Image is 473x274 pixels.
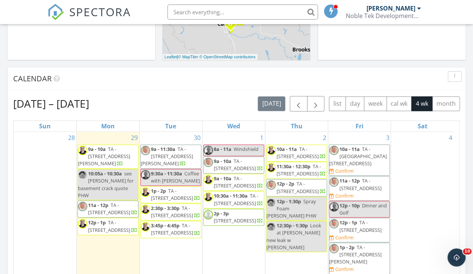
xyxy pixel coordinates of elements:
span: 8a - 11a [214,146,231,152]
span: 11a - 12p [339,177,360,184]
span: 2:30p - 3:30p [151,205,179,212]
img: img_2897.jpg [141,205,150,214]
a: 9a - 11:30a TA - [STREET_ADDRESS][PERSON_NAME] [140,145,201,169]
span: 12p - 10p [339,202,360,209]
span: Look at [PERSON_NAME] new leak w [PERSON_NAME] [266,222,321,251]
img: img_4289.jpeg [204,146,213,155]
a: 12p - 1p TA - [STREET_ADDRESS] Confirm [329,218,390,242]
input: Search everything... [167,5,318,20]
img: img_4888.jpeg [329,244,339,253]
img: img_4888.jpeg [329,219,339,228]
span: 9:30a - 11:30a [151,170,182,177]
img: img_6888.jpg [78,170,87,180]
a: Confirm [329,266,354,273]
span: 10a - 11a [339,146,360,152]
span: TA - [STREET_ADDRESS] [88,219,130,233]
a: 2p - 3p [STREET_ADDRESS] [214,210,263,224]
span: Coffee with [PERSON_NAME] [151,170,200,184]
img: default-user-f0147aede5fd5fa78ca7ade42f37bd4542148d508eef1c3d3ea960f66861d68b.jpg [204,210,213,219]
a: Go to October 4, 2025 [447,132,454,144]
span: 11:30a - 12:30p [277,163,310,170]
img: img_4888.jpeg [329,146,339,155]
a: Go to October 1, 2025 [259,132,265,144]
a: 11a - 12p TA - [STREET_ADDRESS] [339,177,382,191]
a: Tuesday [164,121,178,131]
span: 12p - 1p [88,219,106,226]
img: img_2897.jpg [204,192,213,202]
a: Go to September 29, 2025 [129,132,139,144]
img: img_4888.jpeg [204,158,213,167]
img: img_2897.jpg [266,163,276,172]
a: 10a - 11a TA - [STREET_ADDRESS] [266,145,327,161]
span: Dinner and Golf [339,202,387,216]
a: 12p - 2p TA - [STREET_ADDRESS] [266,179,327,196]
a: 9a - 10a TA - [STREET_ADDRESS] [203,174,264,191]
span: 1p - 2p [339,244,354,251]
a: 9a - 10a TA - [STREET_ADDRESS] [203,157,264,174]
img: The Best Home Inspection Software - Spectora [47,4,64,20]
div: Confirm [335,266,354,272]
img: img_2897.jpg [141,187,150,197]
a: Confirm [329,234,354,241]
span: TA - [STREET_ADDRESS] [88,202,130,216]
a: 12p - 1p TA - [STREET_ADDRESS] [88,219,137,233]
img: img_2897.jpg [141,222,150,231]
span: 12:30p - 1:30p [277,222,308,229]
div: Confirm [335,168,354,174]
a: SPECTORA [47,10,131,26]
a: 9a - 10a TA - [STREET_ADDRESS][PERSON_NAME] [78,145,138,169]
a: Leaflet [164,55,177,59]
button: month [432,96,460,111]
a: © MapTiler [178,55,198,59]
span: TA - [STREET_ADDRESS][PERSON_NAME] [141,146,193,167]
a: 9a - 10a TA - [STREET_ADDRESS] [214,158,263,172]
span: 10 [463,248,471,254]
a: Go to September 30, 2025 [192,132,202,144]
span: SPECTORA [69,4,131,20]
img: img_4888.jpeg [329,177,339,187]
span: 11a - 12p [88,202,108,209]
button: week [364,96,387,111]
span: TA - [STREET_ADDRESS][PERSON_NAME] [329,244,382,265]
span: 10:30a - 11:30a [214,192,248,199]
a: 1p - 2p TA - [STREET_ADDRESS][PERSON_NAME] [329,244,382,265]
a: Go to October 2, 2025 [321,132,328,144]
span: [STREET_ADDRESS] [214,217,256,224]
span: TA - [GEOGRAPHIC_DATA][STREET_ADDRESS] [329,146,387,167]
a: 11a - 12p TA - [STREET_ADDRESS] Confirm [329,176,390,201]
a: 10a - 11a TA - [STREET_ADDRESS] [277,146,326,160]
span: Calendar [13,73,52,84]
a: 2:30p - 3:30p TA - [STREET_ADDRESS] [151,205,200,219]
a: Go to September 28, 2025 [67,132,76,144]
span: 2p - 3p [214,210,229,217]
a: Sunday [38,121,52,131]
span: TA - [STREET_ADDRESS] [339,177,382,191]
a: 3:45p - 4:45p TA - [STREET_ADDRESS] [140,221,201,238]
a: 1p - 2p TA - [STREET_ADDRESS] [151,187,200,201]
img: img_6888.jpg [266,198,276,207]
span: TA - [STREET_ADDRESS] [277,180,319,194]
span: 10:05a - 10:30a [88,170,122,177]
span: Windshield [234,146,259,152]
button: Next [307,96,325,111]
a: Wednesday [226,121,242,131]
a: Confirm [329,192,354,199]
span: 9a - 11:30a [151,146,175,152]
button: day [345,96,364,111]
a: 9a - 10a TA - [STREET_ADDRESS] [214,175,263,189]
span: 12p - 1p [339,219,357,226]
img: img_4888.jpeg [141,146,150,155]
a: 2p - 3p [STREET_ADDRESS] [203,209,264,226]
span: TA - [STREET_ADDRESS] [277,163,321,177]
a: 1p - 2p TA - [STREET_ADDRESS] [140,186,201,203]
div: Noble Tek Developments Ltd. [345,12,421,20]
span: 12p - 1:30p [277,198,301,205]
span: TA - [STREET_ADDRESS] [151,187,193,201]
iframe: Intercom live chat [447,248,465,266]
img: img_4289.jpeg [141,170,150,180]
a: Confirm [329,167,354,175]
a: 10:30a - 11:30a TA - [STREET_ADDRESS] [214,192,263,206]
a: Saturday [416,121,429,131]
button: cal wk [386,96,412,111]
a: 12p - 2p TA - [STREET_ADDRESS] [277,180,326,194]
